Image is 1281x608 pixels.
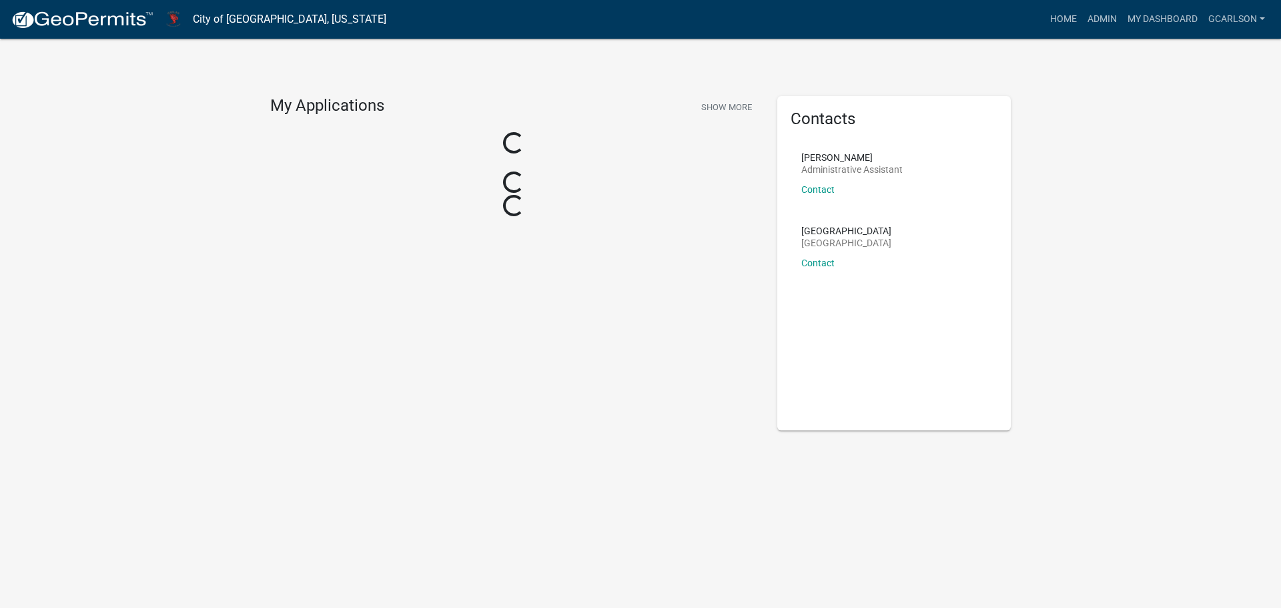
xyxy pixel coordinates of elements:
[801,153,903,162] p: [PERSON_NAME]
[193,8,386,31] a: City of [GEOGRAPHIC_DATA], [US_STATE]
[270,96,384,116] h4: My Applications
[801,238,891,248] p: [GEOGRAPHIC_DATA]
[164,10,182,28] img: City of Harlan, Iowa
[801,258,835,268] a: Contact
[696,96,757,118] button: Show More
[1045,7,1082,32] a: Home
[801,226,891,236] p: [GEOGRAPHIC_DATA]
[1203,7,1270,32] a: gcarlson
[801,165,903,174] p: Administrative Assistant
[1082,7,1122,32] a: Admin
[1122,7,1203,32] a: My Dashboard
[801,184,835,195] a: Contact
[791,109,997,129] h5: Contacts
